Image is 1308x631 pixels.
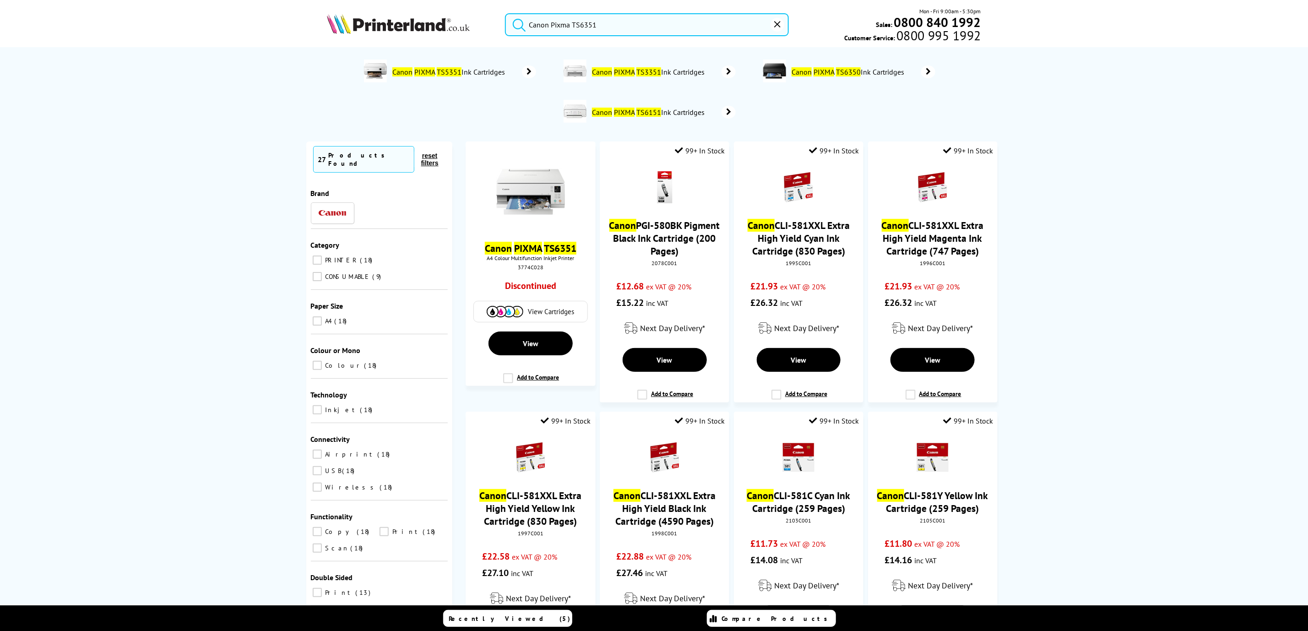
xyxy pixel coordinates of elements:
span: Next Day Delivery* [908,323,973,333]
span: Next Day Delivery* [774,580,839,591]
div: modal_delivery [470,586,591,611]
span: Ink Cartridges [591,108,708,117]
input: CONSUMABLE 9 [313,272,322,281]
mark: PIXMA [414,67,435,76]
a: Canon PIXMA TS6351 [485,242,576,255]
span: £11.73 [750,538,778,549]
label: Add to Compare [771,390,827,407]
div: modal_delivery [604,586,725,611]
span: 18 [357,528,372,536]
mark: TS6351 [544,242,576,255]
input: USB 18 [313,466,322,475]
span: £21.93 [750,280,778,292]
span: ex VAT @ 20% [512,552,557,561]
mark: Canon [592,108,612,117]
span: Print [390,528,422,536]
mark: TS5351 [437,67,461,76]
span: Ink Cartridges [791,67,908,76]
img: Canon-CLI-581-XXL-Cyan-Ink-Small.gif [782,171,814,203]
mark: TS3351 [636,67,661,76]
img: Canon-CLI-581-XXL-Yellow-Ink-Small.gif [515,441,547,473]
span: Double Sided [311,573,353,582]
span: Wireless [323,483,379,491]
span: 18 [378,450,392,458]
span: £12.68 [616,280,644,292]
a: View [890,348,975,372]
span: Recently Viewed (5) [449,615,571,623]
a: Canon PIXMA TS5351Ink Cartridges [391,60,536,84]
span: £26.32 [750,297,778,309]
mark: Canon [609,219,636,232]
span: 18 [364,361,379,370]
div: 99+ In Stock [809,416,859,425]
span: £27.46 [616,567,643,579]
div: 99+ In Stock [943,146,993,155]
span: Colour [323,361,364,370]
img: 3773C028-conspage.jpg [364,60,387,82]
img: TS6151-conspage.jpg [564,100,586,123]
div: modal_delivery [738,573,859,598]
span: 18 [351,544,365,552]
a: 0800 840 1992 [893,18,981,27]
mark: Canon [392,67,412,76]
span: Next Day Delivery* [774,323,839,333]
div: modal_delivery [873,315,993,341]
span: 0800 995 1992 [895,31,981,40]
div: 99+ In Stock [943,416,993,425]
span: inc VAT [914,556,937,565]
input: Print 13 [313,588,322,597]
a: View [488,332,573,355]
span: 18 [423,528,437,536]
div: 1995C001 [741,260,857,267]
span: 18 [380,483,395,491]
span: inc VAT [646,299,668,308]
a: CanonCLI-581Y Yellow Ink Cartridge (259 Pages) [877,489,988,515]
mark: TS6151 [636,108,661,117]
a: CanonCLI-581XXL Extra High Yield Yellow Ink Cartridge (830 Pages) [479,489,581,528]
span: 18 [360,406,375,414]
a: CanonCLI-581XXL Extra High Yield Cyan Ink Cartridge (830 Pages) [748,219,850,257]
a: View [757,348,841,372]
mark: Canon [748,219,775,232]
div: Discontinued [482,280,579,296]
div: modal_delivery [604,315,725,341]
span: Technology [311,390,347,399]
img: Canon-CLI-581-Yellow-Ink-Small.gif [917,441,949,473]
span: Paper Size [311,301,343,310]
img: Canon-CLI-581BK-XXL-Black-Ink-Small.gif [649,441,681,473]
img: Printerland Logo [327,14,470,34]
span: Next Day Delivery* [908,580,973,591]
div: Products Found [329,151,409,168]
span: inc VAT [780,556,803,565]
input: Scan 18 [313,544,322,553]
span: Copy [323,528,356,536]
span: 18 [360,256,375,264]
mark: PIXMA [614,67,635,76]
span: Brand [311,189,330,198]
mark: PIXMA [614,108,635,117]
span: £27.10 [482,567,509,579]
span: USB [323,467,342,475]
span: Scan [323,544,350,552]
span: £22.88 [616,550,644,562]
mark: Canon [613,489,640,502]
a: Canon PIXMA TS6151Ink Cartridges [591,100,736,125]
input: Inkjet 18 [313,405,322,414]
span: Next Day Delivery* [506,593,571,604]
span: Next Day Delivery* [640,323,705,333]
span: Next Day Delivery* [640,593,705,604]
span: £21.93 [885,280,912,292]
span: £26.32 [885,297,912,309]
span: ex VAT @ 20% [646,282,691,291]
a: Compare Products [707,610,836,627]
label: Add to Compare [906,390,961,407]
a: View Cartridges [478,306,583,317]
span: ex VAT @ 20% [914,539,960,549]
input: Search product or brand [505,13,788,36]
img: 3774C068-deptimage.png [763,60,786,82]
input: Copy 18 [313,527,322,536]
mark: Canon [485,242,512,255]
span: £11.80 [885,538,912,549]
span: £15.22 [616,297,644,309]
div: 2078C001 [607,260,722,267]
